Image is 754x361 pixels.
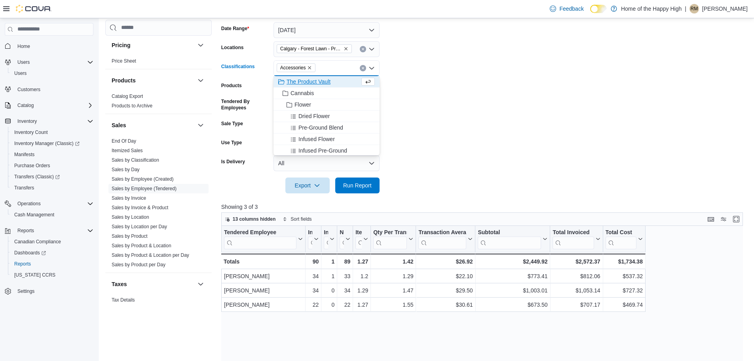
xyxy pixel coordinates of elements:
div: Rebecca MacNeill [689,4,699,13]
div: Net Sold [340,229,344,236]
a: Transfers (Classic) [8,171,97,182]
button: Canadian Compliance [8,236,97,247]
span: Transfers (Classic) [11,172,93,181]
span: Canadian Compliance [14,239,61,245]
span: Cash Management [11,210,93,220]
label: Classifications [221,63,255,70]
p: [PERSON_NAME] [702,4,748,13]
div: [PERSON_NAME] [224,271,303,281]
span: Users [17,59,30,65]
a: Sales by Invoice & Product [112,205,168,210]
span: Transfers [11,183,93,193]
nav: Complex example [5,37,93,318]
span: Inventory [14,117,93,126]
button: Tendered Employee [224,229,303,249]
span: Infused Pre-Ground [298,147,347,155]
span: Inventory [17,118,37,124]
button: Products [112,76,194,84]
a: Home [14,42,33,51]
button: Sales [196,120,205,130]
a: Feedback [547,1,587,17]
span: End Of Day [112,138,136,144]
span: Accessories [277,63,316,72]
span: The Product Vault [287,78,330,86]
div: Invoices Sold [308,229,312,249]
button: Qty Per Transaction [373,229,413,249]
div: 34 [308,286,319,295]
a: [US_STATE] CCRS [11,270,59,280]
button: Infused Pre-Ground [273,145,380,157]
a: Users [11,69,30,78]
div: $22.10 [418,271,473,281]
div: $1,734.38 [605,257,642,266]
button: Operations [2,198,97,209]
div: $1,053.14 [553,286,600,295]
button: Inventory Count [8,127,97,138]
span: Manifests [14,151,34,158]
span: Price Sheet [112,58,136,64]
div: 22 [308,300,319,309]
button: Transfers [8,182,97,193]
div: $469.74 [605,300,642,309]
div: 0 [324,300,334,309]
div: Sales [105,136,212,273]
button: Clear input [360,65,366,71]
div: Total Cost [605,229,636,236]
button: Settings [2,285,97,297]
span: Home [17,43,30,50]
span: Users [14,57,93,67]
div: $30.61 [418,300,473,309]
a: Transfers (Classic) [11,172,63,181]
p: | [685,4,686,13]
span: Sales by Product per Day [112,262,165,268]
a: Sales by Product [112,233,148,239]
span: Calgary - Forest Lawn - Prairie Records [280,45,342,53]
button: Enter fullscreen [731,214,741,224]
button: [DATE] [273,22,380,38]
div: Transaction Average [418,229,466,236]
div: Tendered Employee [224,229,296,249]
a: Customers [14,85,44,94]
span: Settings [14,286,93,296]
button: Net Sold [340,229,350,249]
div: $673.50 [478,300,547,309]
button: Run Report [335,178,380,193]
button: Reports [14,226,37,235]
button: Total Invoiced [553,229,600,249]
button: Invoices Sold [308,229,319,249]
div: $537.32 [605,271,642,281]
div: 1.27 [355,257,368,266]
span: Itemized Sales [112,147,143,154]
a: Sales by Product per Day [112,262,165,267]
button: Inventory [14,117,40,126]
a: Transfers [11,183,37,193]
div: Items Per Transaction [355,229,362,249]
button: Cash Management [8,209,97,220]
button: Flower [273,99,380,111]
span: Accessories [280,64,306,72]
button: Display options [719,214,728,224]
a: Cash Management [11,210,57,220]
a: Inventory Manager (Classic) [8,138,97,149]
label: Date Range [221,25,249,32]
label: Is Delivery [221,159,245,165]
a: Catalog Export [112,94,143,99]
button: Open list of options [368,46,375,52]
a: Sales by Product & Location per Day [112,252,189,258]
span: Sales by Location [112,214,149,220]
span: Catalog [14,101,93,110]
div: Qty Per Transaction [373,229,407,236]
a: Sales by Classification [112,157,159,163]
a: Canadian Compliance [11,237,64,246]
button: Invoices Ref [324,229,334,249]
a: Reports [11,259,34,269]
a: Dashboards [11,248,49,258]
div: 1.55 [373,300,413,309]
div: 1 [324,257,334,266]
div: 22 [340,300,350,309]
span: Sales by Invoice [112,195,146,201]
h3: Taxes [112,280,127,288]
span: Cannabis [291,89,314,97]
div: Items Per Transaction [355,229,362,236]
